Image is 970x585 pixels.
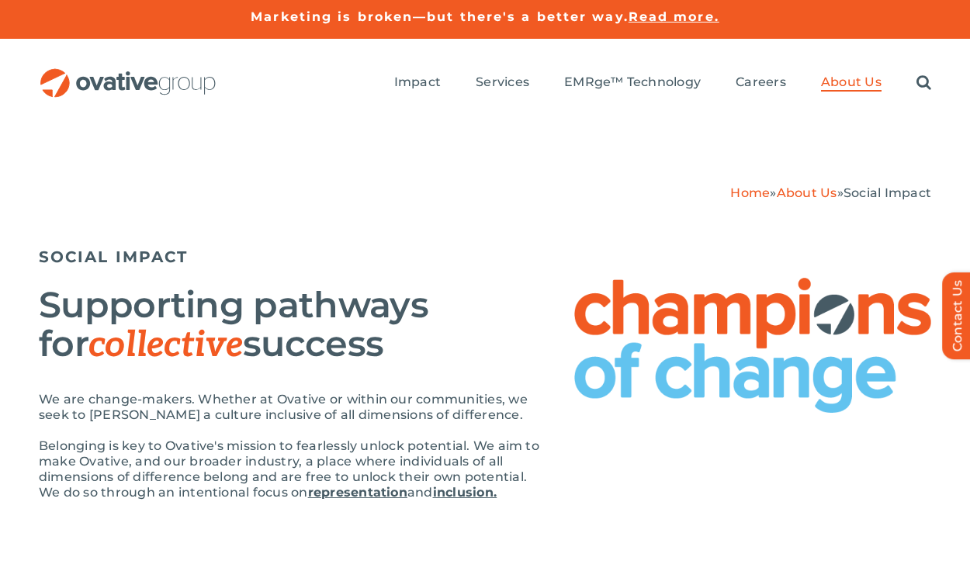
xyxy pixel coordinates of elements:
a: Impact [394,74,441,92]
a: About Us [821,74,882,92]
a: Careers [736,74,786,92]
a: OG_Full_horizontal_RGB [39,67,217,81]
a: representation [308,485,407,500]
span: Social Impact [844,185,931,200]
p: Belonging is key to Ovative's mission to fearlessly unlock potential. We aim to make Ovative, and... [39,438,543,500]
a: Home [730,185,770,200]
span: Services [476,74,529,90]
a: Marketing is broken—but there's a better way. [251,9,629,24]
span: Impact [394,74,441,90]
p: We are change-makers. Whether at Ovative or within our communities, we seek to [PERSON_NAME] a cu... [39,392,543,423]
span: » » [730,185,931,200]
a: Read more. [629,9,719,24]
a: Search [916,74,931,92]
h2: Supporting pathways for success [39,286,543,365]
span: and [407,485,433,500]
a: EMRge™ Technology [564,74,701,92]
span: About Us [821,74,882,90]
nav: Menu [394,58,931,108]
a: About Us [777,185,837,200]
img: Social Impact – Champions of Change Logo [574,278,931,413]
a: Services [476,74,529,92]
a: inclusion. [433,485,497,500]
span: EMRge™ Technology [564,74,701,90]
span: Careers [736,74,786,90]
span: collective [88,324,243,367]
h5: SOCIAL IMPACT [39,247,931,266]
